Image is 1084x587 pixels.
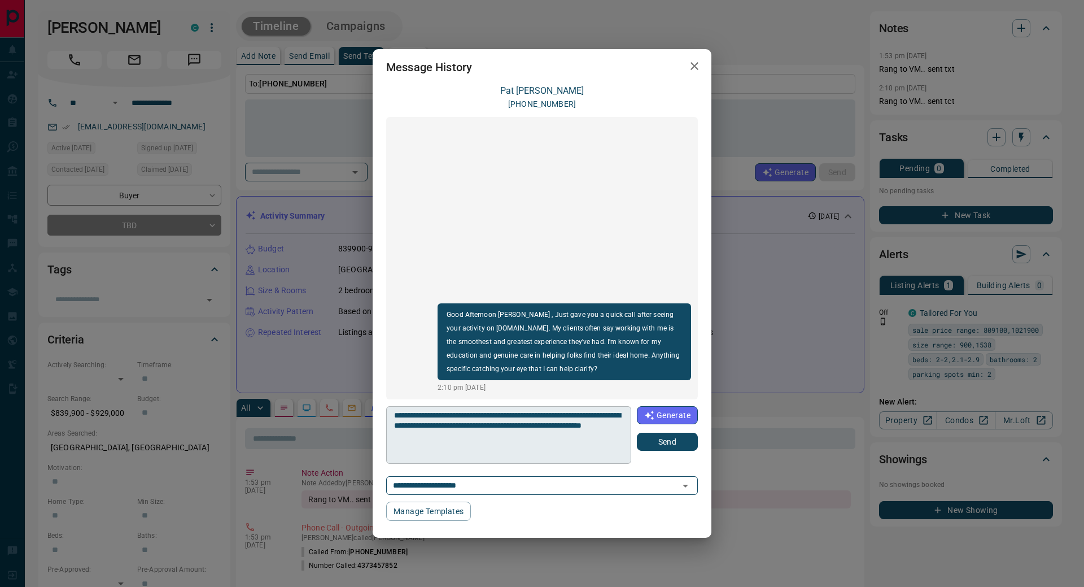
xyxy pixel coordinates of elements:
[386,502,471,521] button: Manage Templates
[637,433,698,451] button: Send
[447,308,682,376] p: Good Afternoon [PERSON_NAME] , Just gave you a quick call after seeing your activity on [DOMAIN_N...
[373,49,486,85] h2: Message History
[500,85,584,96] a: Pat [PERSON_NAME]
[438,382,691,393] p: 2:10 pm [DATE]
[637,406,698,424] button: Generate
[508,98,576,110] p: [PHONE_NUMBER]
[677,478,693,494] button: Open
